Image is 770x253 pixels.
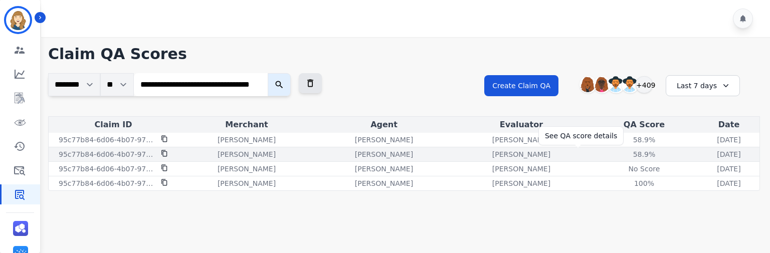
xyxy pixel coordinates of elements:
div: Claim ID [51,119,176,131]
div: Agent [317,119,451,131]
div: Evaluator [455,119,588,131]
p: [DATE] [717,178,740,188]
div: See QA score details [545,131,617,141]
p: [PERSON_NAME] [218,135,276,145]
button: Create Claim QA [484,75,558,96]
p: [DATE] [717,149,740,159]
p: [PERSON_NAME] [355,149,413,159]
p: [PERSON_NAME] [355,164,413,174]
p: [DATE] [717,135,740,145]
p: [PERSON_NAME] [492,135,550,145]
p: [PERSON_NAME] [218,164,276,174]
p: [PERSON_NAME] [355,135,413,145]
h1: Claim QA Scores [48,45,760,63]
div: 58.9 % [622,149,667,159]
p: [PERSON_NAME] [355,178,413,188]
div: 58.9 % [622,135,667,145]
img: Bordered avatar [6,8,30,32]
p: 95c77b84-6d06-4b07-9700-5ac3b7cb0c30 [59,178,155,188]
p: [PERSON_NAME] [492,178,550,188]
p: [PERSON_NAME] [492,149,550,159]
p: 95c77b84-6d06-4b07-9700-5ac3b7cb0c30 [59,135,155,145]
div: +409 [636,76,653,93]
div: Date [700,119,757,131]
p: [PERSON_NAME] [492,164,550,174]
p: [PERSON_NAME] [218,149,276,159]
div: Merchant [180,119,313,131]
p: [PERSON_NAME] [218,178,276,188]
div: Last 7 days [666,75,740,96]
p: 95c77b84-6d06-4b07-9700-5ac3b7cb0c30 [59,164,155,174]
div: No Score [622,164,667,174]
p: [DATE] [717,164,740,174]
div: 100 % [622,178,667,188]
div: QA Score [592,119,696,131]
p: 95c77b84-6d06-4b07-9700-5ac3b7cb0c30 [59,149,155,159]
